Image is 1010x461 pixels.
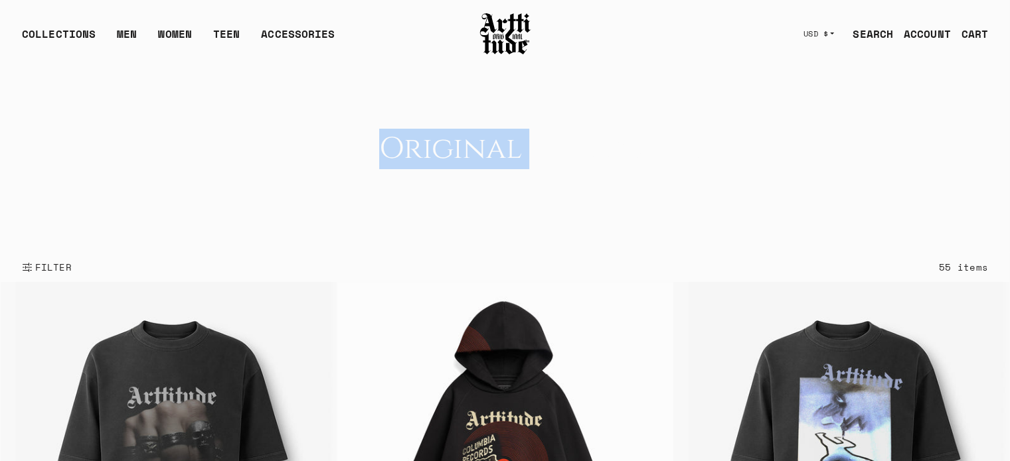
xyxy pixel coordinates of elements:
a: Open cart [951,21,988,47]
div: 55 items [939,259,988,275]
button: Show filters [22,253,72,282]
div: ACCESSORIES [261,26,335,52]
h1: ARTT Original Collection [22,132,988,166]
a: SEARCH [842,21,893,47]
ul: Main navigation [11,26,345,52]
span: FILTER [33,261,72,274]
a: ACCOUNT [893,21,951,47]
img: Arttitude [479,11,532,56]
a: TEEN [213,26,240,52]
button: USD $ [796,19,843,48]
div: CART [962,26,988,42]
video: Your browser does not support the video tag. [1,68,1009,252]
div: COLLECTIONS [22,26,96,52]
a: WOMEN [158,26,192,52]
a: MEN [117,26,137,52]
span: USD $ [803,29,829,39]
